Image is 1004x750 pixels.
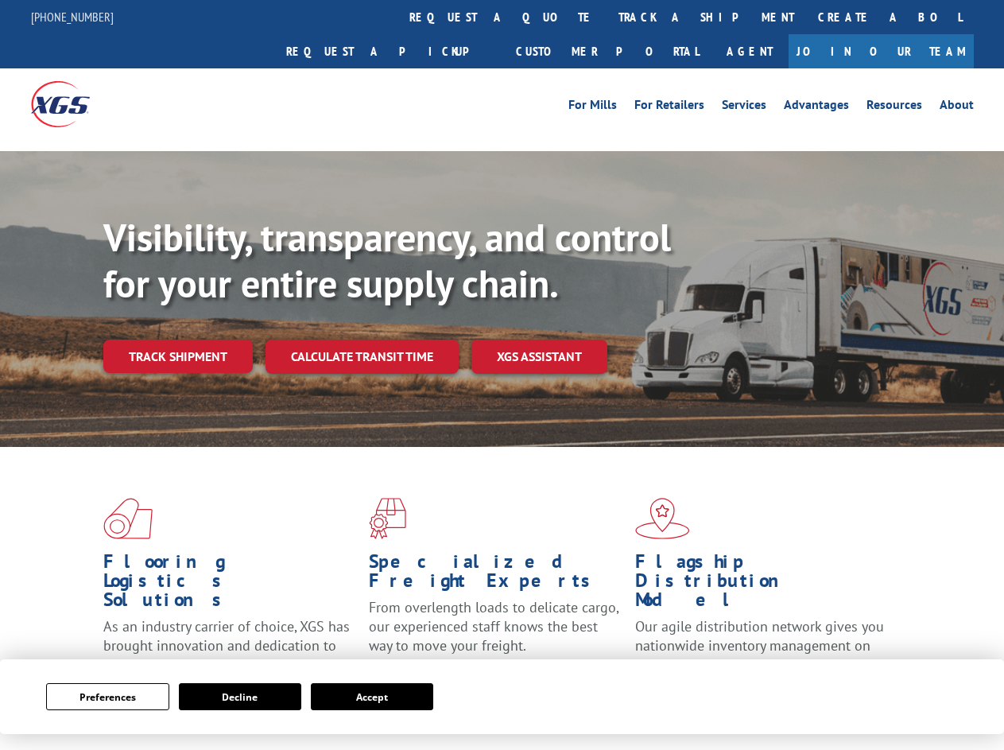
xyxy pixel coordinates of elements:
button: Accept [311,683,433,710]
h1: Specialized Freight Experts [369,552,622,598]
button: Preferences [46,683,169,710]
a: Services [722,99,766,116]
a: For Mills [568,99,617,116]
a: Agent [711,34,789,68]
a: Join Our Team [789,34,974,68]
a: Calculate transit time [266,340,459,374]
span: As an industry carrier of choice, XGS has brought innovation and dedication to flooring logistics... [103,617,350,674]
a: XGS ASSISTANT [471,340,607,374]
b: Visibility, transparency, and control for your entire supply chain. [103,212,671,308]
button: Decline [179,683,301,710]
h1: Flagship Distribution Model [635,552,889,617]
a: For Retailers [634,99,704,116]
img: xgs-icon-focused-on-flooring-red [369,498,406,539]
a: Advantages [784,99,849,116]
a: Customer Portal [504,34,711,68]
img: xgs-icon-flagship-distribution-model-red [635,498,690,539]
a: Request a pickup [274,34,504,68]
a: Track shipment [103,340,253,373]
h1: Flooring Logistics Solutions [103,552,357,617]
img: xgs-icon-total-supply-chain-intelligence-red [103,498,153,539]
a: About [940,99,974,116]
p: From overlength loads to delicate cargo, our experienced staff knows the best way to move your fr... [369,598,622,669]
a: Resources [866,99,922,116]
span: Our agile distribution network gives you nationwide inventory management on demand. [635,617,884,674]
a: [PHONE_NUMBER] [31,9,114,25]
